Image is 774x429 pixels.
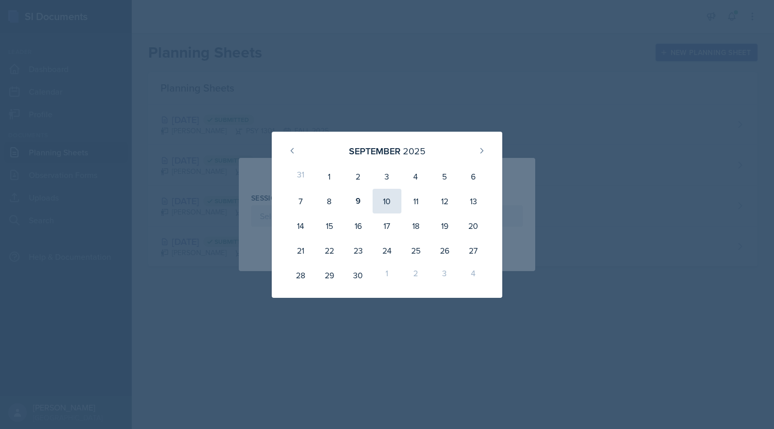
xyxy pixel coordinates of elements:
[315,213,344,238] div: 15
[403,144,426,158] div: 2025
[286,238,315,263] div: 21
[349,144,400,158] div: September
[373,238,401,263] div: 24
[430,213,459,238] div: 19
[430,189,459,213] div: 12
[401,263,430,288] div: 2
[401,213,430,238] div: 18
[286,164,315,189] div: 31
[286,189,315,213] div: 7
[401,238,430,263] div: 25
[459,238,488,263] div: 27
[401,164,430,189] div: 4
[459,189,488,213] div: 13
[315,189,344,213] div: 8
[315,164,344,189] div: 1
[344,238,373,263] div: 23
[430,238,459,263] div: 26
[286,263,315,288] div: 28
[373,263,401,288] div: 1
[344,164,373,189] div: 2
[430,164,459,189] div: 5
[315,238,344,263] div: 22
[459,263,488,288] div: 4
[286,213,315,238] div: 14
[344,263,373,288] div: 30
[373,164,401,189] div: 3
[344,213,373,238] div: 16
[459,164,488,189] div: 6
[315,263,344,288] div: 29
[373,189,401,213] div: 10
[344,189,373,213] div: 9
[430,263,459,288] div: 3
[373,213,401,238] div: 17
[401,189,430,213] div: 11
[459,213,488,238] div: 20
